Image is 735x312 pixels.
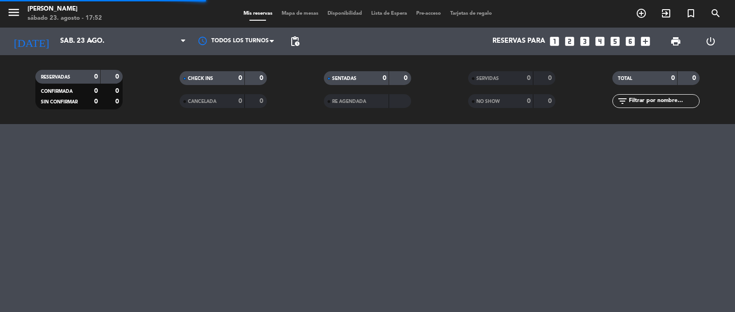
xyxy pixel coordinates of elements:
strong: 0 [260,75,265,81]
strong: 0 [548,98,554,104]
span: SERVIDAS [476,76,499,81]
i: looks_4 [594,35,606,47]
i: menu [7,6,21,19]
i: looks_6 [624,35,636,47]
strong: 0 [94,74,98,80]
i: arrow_drop_down [85,36,96,47]
span: NO SHOW [476,99,500,104]
span: SENTADAS [332,76,356,81]
i: power_settings_new [705,36,716,47]
strong: 0 [115,88,121,94]
i: filter_list [617,96,628,107]
strong: 0 [260,98,265,104]
span: Tarjetas de regalo [446,11,497,16]
span: Reservas para [492,37,545,45]
strong: 0 [383,75,386,81]
strong: 0 [671,75,675,81]
i: search [710,8,721,19]
span: Mis reservas [239,11,277,16]
span: RESERVADAS [41,75,70,79]
i: exit_to_app [661,8,672,19]
strong: 0 [238,75,242,81]
i: looks_one [548,35,560,47]
strong: 0 [692,75,698,81]
div: sábado 23. agosto - 17:52 [28,14,102,23]
span: RE AGENDADA [332,99,366,104]
strong: 0 [94,88,98,94]
i: add_circle_outline [636,8,647,19]
i: add_box [639,35,651,47]
span: Pre-acceso [412,11,446,16]
span: TOTAL [618,76,632,81]
strong: 0 [115,98,121,105]
span: CANCELADA [188,99,216,104]
strong: 0 [527,98,531,104]
i: looks_two [564,35,576,47]
span: SIN CONFIRMAR [41,100,78,104]
strong: 0 [115,74,121,80]
button: menu [7,6,21,23]
strong: 0 [527,75,531,81]
input: Filtrar por nombre... [628,96,699,106]
i: [DATE] [7,31,56,51]
strong: 0 [94,98,98,105]
span: print [670,36,681,47]
span: Disponibilidad [323,11,367,16]
span: CHECK INS [188,76,213,81]
strong: 0 [238,98,242,104]
i: turned_in_not [685,8,696,19]
span: CONFIRMADA [41,89,73,94]
span: Mapa de mesas [277,11,323,16]
strong: 0 [548,75,554,81]
i: looks_3 [579,35,591,47]
strong: 0 [404,75,409,81]
i: looks_5 [609,35,621,47]
span: Lista de Espera [367,11,412,16]
div: [PERSON_NAME] [28,5,102,14]
div: LOG OUT [693,28,728,55]
span: pending_actions [289,36,300,47]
